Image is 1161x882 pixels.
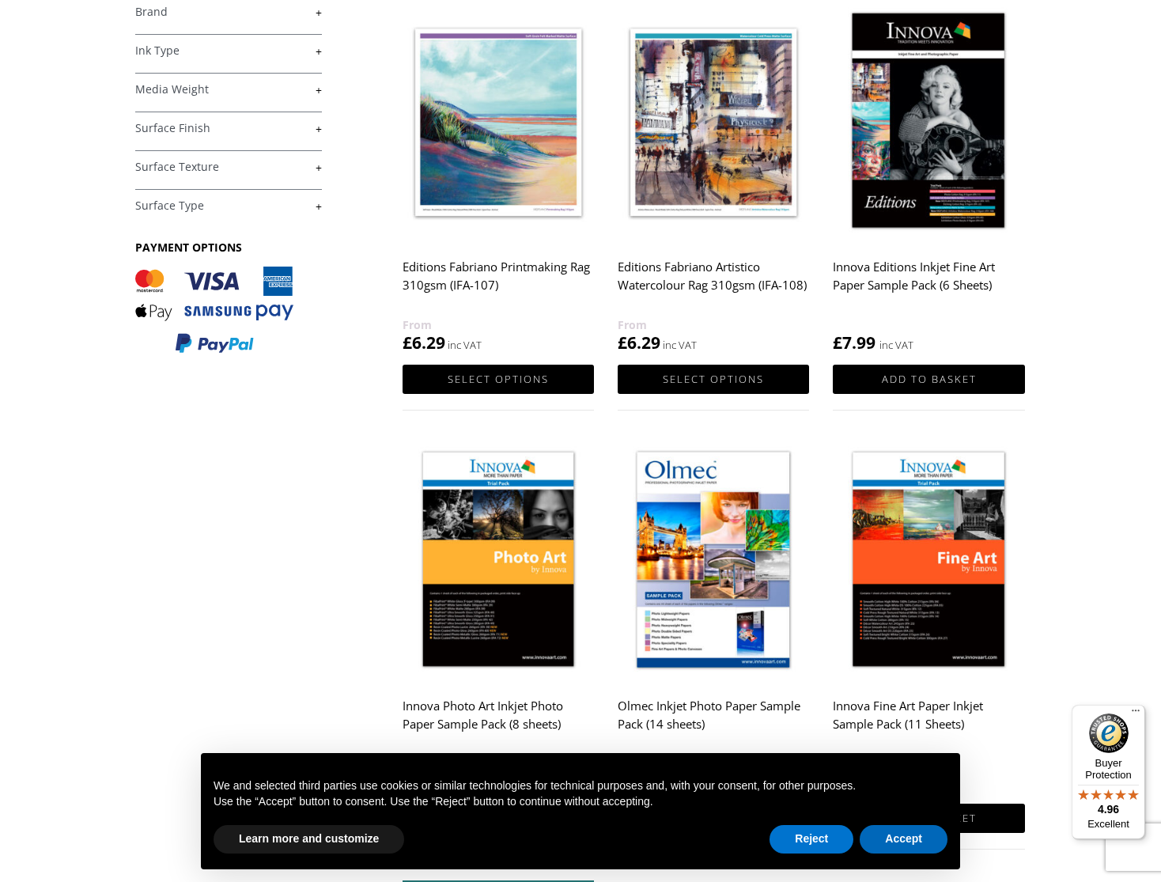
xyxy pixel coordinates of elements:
img: Olmec Inkjet Photo Paper Sample Pack (14 sheets) [618,441,809,681]
a: Editions Fabriano Artistico Watercolour Rag 310gsm (IFA-108) £6.29 [618,2,809,354]
h4: Surface Type [135,189,322,221]
strong: inc VAT [879,336,913,354]
h2: Olmec Inkjet Photo Paper Sample Pack (14 sheets) [618,691,809,755]
img: Innova Fine Art Paper Inkjet Sample Pack (11 Sheets) [833,441,1024,681]
img: Editions Fabriano Printmaking Rag 310gsm (IFA-107) [403,2,594,242]
h2: Innova Fine Art Paper Inkjet Sample Pack (11 Sheets) [833,691,1024,755]
span: £ [833,331,842,354]
img: Trusted Shops Trustmark [1089,714,1129,753]
button: Reject [770,825,853,854]
img: Innova Editions Inkjet Fine Art Paper Sample Pack (6 Sheets) [833,2,1024,242]
h4: Media Weight [135,73,322,104]
img: PAYMENT OPTIONS [135,267,293,354]
a: + [135,160,322,175]
bdi: 6.29 [618,331,660,354]
img: Innova Photo Art Inkjet Photo Paper Sample Pack (8 sheets) [403,441,594,681]
a: Innova Photo Art Inkjet Photo Paper Sample Pack (8 sheets) £7.99 inc VAT [403,441,594,793]
a: + [135,121,322,136]
a: Select options for “Editions Fabriano Artistico Watercolour Rag 310gsm (IFA-108)” [618,365,809,394]
p: We and selected third parties use cookies or similar technologies for technical purposes and, wit... [214,778,947,794]
span: 4.96 [1098,803,1119,816]
h2: Editions Fabriano Artistico Watercolour Rag 310gsm (IFA-108) [618,252,809,316]
p: Use the “Accept” button to consent. Use the “Reject” button to continue without accepting. [214,794,947,810]
h4: Ink Type [135,34,322,66]
a: Innova Fine Art Paper Inkjet Sample Pack (11 Sheets) £8.99 inc VAT [833,441,1024,793]
h2: Editions Fabriano Printmaking Rag 310gsm (IFA-107) [403,252,594,316]
a: Editions Fabriano Printmaking Rag 310gsm (IFA-107) £6.29 [403,2,594,354]
a: + [135,82,322,97]
h2: Innova Editions Inkjet Fine Art Paper Sample Pack (6 Sheets) [833,252,1024,316]
bdi: 7.99 [833,331,875,354]
a: Add to basket: “Innova Editions Inkjet Fine Art Paper Sample Pack (6 Sheets)” [833,365,1024,394]
a: Innova Editions Inkjet Fine Art Paper Sample Pack (6 Sheets) £7.99 inc VAT [833,2,1024,354]
img: Editions Fabriano Artistico Watercolour Rag 310gsm (IFA-108) [618,2,809,242]
h4: Surface Finish [135,112,322,143]
h2: Innova Photo Art Inkjet Photo Paper Sample Pack (8 sheets) [403,691,594,755]
button: Learn more and customize [214,825,404,854]
h4: Surface Texture [135,150,322,182]
p: Excellent [1072,818,1145,831]
a: + [135,5,322,20]
a: Select options for “Editions Fabriano Printmaking Rag 310gsm (IFA-107)” [403,365,594,394]
button: Accept [860,825,947,854]
a: Olmec Inkjet Photo Paper Sample Pack (14 sheets) £8.94 inc VAT [618,441,809,793]
h3: PAYMENT OPTIONS [135,240,322,255]
span: £ [403,331,412,354]
button: Trusted Shops TrustmarkBuyer Protection4.96Excellent [1072,705,1145,839]
p: Buyer Protection [1072,757,1145,781]
a: + [135,44,322,59]
a: + [135,199,322,214]
bdi: 6.29 [403,331,445,354]
span: £ [618,331,627,354]
button: Menu [1126,705,1145,724]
